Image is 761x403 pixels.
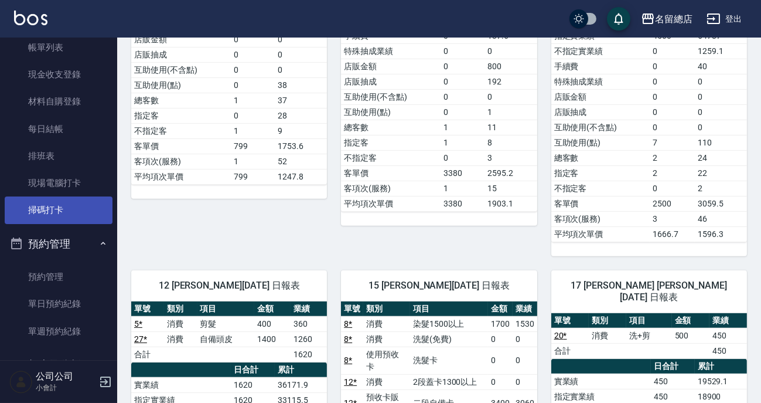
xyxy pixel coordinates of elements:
td: 消費 [589,328,626,343]
th: 業績 [513,302,537,317]
td: 450 [709,343,747,358]
td: 0 [650,59,695,74]
td: 0 [695,89,747,104]
td: 0 [513,347,537,374]
td: 36171.9 [275,377,327,392]
td: 0 [275,62,327,77]
button: save [607,7,630,31]
a: 單週預約紀錄 [5,318,112,345]
td: 指定客 [341,135,441,150]
th: 金額 [672,313,709,329]
th: 累計 [695,359,747,374]
th: 金額 [488,302,513,317]
td: 消費 [363,374,410,390]
td: 1 [484,104,537,120]
td: 0 [441,59,484,74]
td: 洗髮(免費) [410,331,488,347]
td: 1247.8 [275,169,327,184]
td: 互助使用(不含點) [551,120,650,135]
td: 消費 [164,331,197,347]
a: 排班表 [5,143,112,170]
td: 0 [695,74,747,89]
th: 單號 [551,313,589,329]
button: 報表及分析 [5,350,112,380]
td: 染髮1500以上 [410,316,488,331]
td: 特殊抽成業績 [551,74,650,89]
a: 現場電腦打卡 [5,170,112,197]
th: 單號 [341,302,363,317]
th: 單號 [131,302,164,317]
td: 0 [231,108,275,123]
h5: 公司公司 [36,371,95,382]
td: 消費 [363,316,410,331]
td: 110 [695,135,747,150]
td: 客項次(服務) [131,154,231,169]
div: 名留總店 [655,12,692,26]
td: 不指定實業績 [551,43,650,59]
td: 3 [484,150,537,165]
td: 52 [275,154,327,169]
td: 3380 [441,165,484,181]
span: 12 [PERSON_NAME][DATE] 日報表 [145,280,313,292]
td: 7 [650,135,695,150]
td: 2 [695,181,747,196]
th: 金額 [254,302,291,317]
td: 0 [513,374,537,390]
td: 15 [484,181,537,196]
td: 剪髮 [197,316,255,331]
a: 帳單列表 [5,34,112,61]
td: 洗+剪 [626,328,672,343]
td: 1753.6 [275,138,327,154]
td: 3 [650,211,695,226]
td: 客單價 [131,138,231,154]
p: 小會計 [36,382,95,393]
td: 3059.5 [695,196,747,211]
td: 客項次(服務) [341,181,441,196]
a: 每日結帳 [5,116,112,143]
table: a dense table [551,313,747,359]
td: 客項次(服務) [551,211,650,226]
td: 0 [650,120,695,135]
td: 總客數 [341,120,441,135]
td: 1 [231,123,275,138]
td: 實業績 [131,377,231,392]
td: 1260 [291,331,327,347]
td: 平均項次單價 [551,226,650,242]
th: 業績 [291,302,327,317]
td: 消費 [363,331,410,347]
td: 0 [441,104,484,120]
td: 0 [650,43,695,59]
td: 24 [695,150,747,165]
td: 店販金額 [551,89,650,104]
td: 0 [441,150,484,165]
td: 總客數 [131,93,231,108]
td: 1530 [513,316,537,331]
th: 類別 [164,302,197,317]
td: 450 [709,328,747,343]
td: 1259.1 [695,43,747,59]
td: 0 [484,89,537,104]
td: 2段蓋卡1300以上 [410,374,488,390]
td: 店販金額 [341,59,441,74]
td: 不指定客 [131,123,231,138]
a: 材料自購登錄 [5,88,112,115]
td: 0 [231,77,275,93]
button: 預約管理 [5,229,112,259]
td: 客單價 [551,196,650,211]
th: 日合計 [651,359,695,374]
span: 17 [PERSON_NAME] [PERSON_NAME][DATE] 日報表 [565,280,733,303]
th: 類別 [363,302,410,317]
td: 1700 [488,316,513,331]
td: 37 [275,93,327,108]
td: 1 [231,154,275,169]
td: 0 [695,120,747,135]
th: 日合計 [231,363,275,378]
td: 手續費 [551,59,650,74]
td: 450 [651,374,695,389]
td: 799 [231,169,275,184]
td: 0 [441,89,484,104]
img: Logo [14,11,47,25]
td: 不指定客 [341,150,441,165]
td: 0 [650,181,695,196]
button: 登出 [702,8,747,30]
